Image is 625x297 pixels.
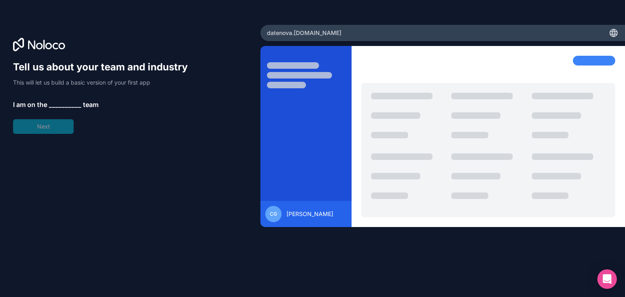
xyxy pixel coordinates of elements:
[597,269,617,289] div: Open Intercom Messenger
[286,210,333,218] span: [PERSON_NAME]
[13,100,47,109] span: I am on the
[270,211,277,217] span: CG
[13,79,195,87] p: This will let us build a basic version of your first app
[83,100,98,109] span: team
[49,100,81,109] span: __________
[13,61,195,74] h1: Tell us about your team and industry
[267,29,341,37] span: datenova .[DOMAIN_NAME]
